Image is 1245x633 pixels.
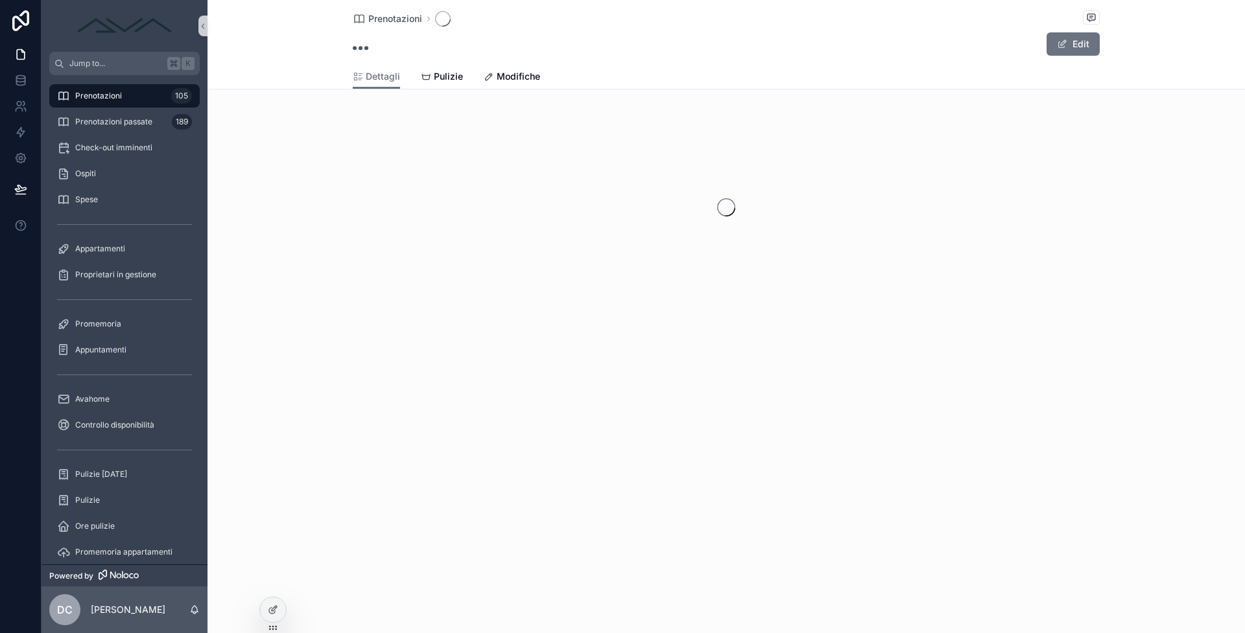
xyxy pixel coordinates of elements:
[353,65,400,89] a: Dettagli
[171,88,192,104] div: 105
[49,338,200,362] a: Appuntamenti
[353,12,422,25] a: Prenotazioni
[49,136,200,159] a: Check-out imminenti
[75,547,172,557] span: Promemoria appartamenti
[75,91,122,101] span: Prenotazioni
[366,70,400,83] span: Dettagli
[49,263,200,286] a: Proprietari in gestione
[49,52,200,75] button: Jump to...K
[75,194,98,205] span: Spese
[49,571,93,581] span: Powered by
[75,394,110,404] span: Avahome
[497,70,540,83] span: Modifiche
[91,603,165,616] p: [PERSON_NAME]
[421,65,463,91] a: Pulizie
[49,110,200,133] a: Prenotazioni passate189
[368,12,422,25] span: Prenotazioni
[49,84,200,108] a: Prenotazioni105
[75,117,152,127] span: Prenotazioni passate
[75,168,96,179] span: Ospiti
[69,58,162,69] span: Jump to...
[183,58,193,69] span: K
[41,75,207,564] div: scrollable content
[49,540,200,564] a: Promemoria appartamenti
[75,469,127,479] span: Pulizie [DATE]
[49,489,200,512] a: Pulizie
[75,420,154,430] span: Controllo disponibilità
[57,602,73,617] span: DC
[1047,32,1100,56] button: Edit
[75,143,152,153] span: Check-out imminenti
[75,345,126,355] span: Appuntamenti
[484,65,540,91] a: Modifiche
[49,387,200,411] a: Avahome
[49,237,200,260] a: Appartamenti
[75,244,125,254] span: Appartamenti
[49,463,200,486] a: Pulizie [DATE]
[75,495,100,505] span: Pulizie
[434,70,463,83] span: Pulizie
[73,16,176,36] img: App logo
[75,270,156,280] span: Proprietari in gestione
[75,521,115,531] span: Ore pulizie
[49,514,200,538] a: Ore pulizie
[49,312,200,336] a: Promemoria
[41,564,207,586] a: Powered by
[172,114,192,130] div: 189
[49,162,200,185] a: Ospiti
[49,188,200,211] a: Spese
[49,413,200,437] a: Controllo disponibilità
[75,319,121,329] span: Promemoria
